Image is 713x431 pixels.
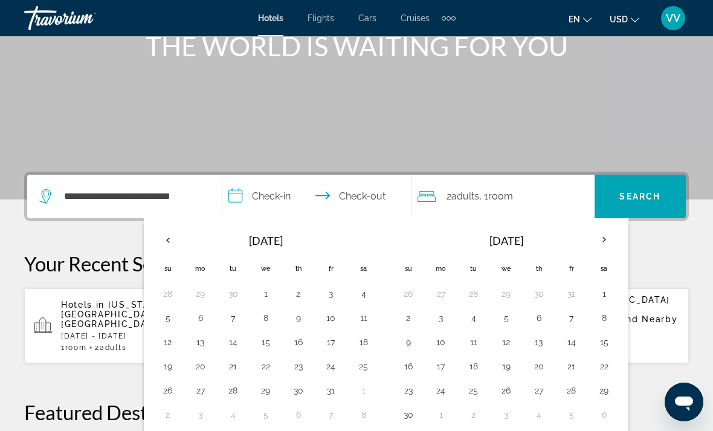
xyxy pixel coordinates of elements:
button: Previous month [152,226,184,254]
button: Hotels in [US_STATE], [GEOGRAPHIC_DATA], [GEOGRAPHIC_DATA][DATE] - [DATE]1Room2Adults [24,288,237,364]
button: Travelers: 2 adults, 0 children [411,175,595,218]
span: Flights [308,13,334,23]
button: Change currency [610,10,639,28]
button: Day 4 [354,285,373,302]
button: Extra navigation items [442,8,456,28]
span: 1 [61,343,86,352]
button: Day 3 [497,406,516,423]
button: Day 27 [431,285,451,302]
button: Day 7 [224,309,243,326]
button: Day 18 [464,358,483,375]
button: Day 29 [497,285,516,302]
iframe: Кнопка запуска окна обмена сообщениями [665,383,703,421]
button: Day 26 [158,382,178,399]
button: Day 6 [191,309,210,326]
button: Day 28 [464,285,483,302]
button: Day 30 [399,406,418,423]
button: Day 25 [354,358,373,375]
a: Travorium [24,2,145,34]
button: Day 2 [289,285,308,302]
button: Day 18 [354,334,373,351]
button: Day 24 [321,358,341,375]
span: 2 [447,188,479,205]
button: User Menu [657,5,689,31]
button: Day 9 [399,334,418,351]
button: Day 30 [529,285,549,302]
button: Day 30 [224,285,243,302]
h1: THE WORLD IS WAITING FOR YOU [130,30,583,62]
button: Day 28 [224,382,243,399]
button: Day 7 [562,309,581,326]
span: Room [65,343,87,352]
button: Day 2 [464,406,483,423]
span: Adults [100,343,126,352]
button: Day 29 [256,382,276,399]
button: Day 22 [595,358,614,375]
button: Day 4 [529,406,549,423]
button: Day 6 [529,309,549,326]
button: Day 28 [562,382,581,399]
button: Day 13 [529,334,549,351]
span: en [569,15,580,24]
button: Day 31 [562,285,581,302]
button: Change language [569,10,592,28]
button: Day 1 [256,285,276,302]
button: Day 26 [399,285,418,302]
button: Day 29 [595,382,614,399]
button: Day 26 [497,382,516,399]
button: Day 29 [191,285,210,302]
span: USD [610,15,628,24]
h2: Featured Destinations [24,400,689,424]
button: Day 21 [224,358,243,375]
button: Day 16 [399,358,418,375]
button: Day 17 [431,358,451,375]
button: Day 23 [399,382,418,399]
button: Day 5 [497,309,516,326]
th: [DATE] [184,226,347,255]
button: Day 1 [595,285,614,302]
button: Day 20 [529,358,549,375]
button: Day 1 [431,406,451,423]
button: Day 14 [224,334,243,351]
button: Day 10 [431,334,451,351]
span: Room [488,190,513,202]
button: Day 24 [431,382,451,399]
a: Cruises [401,13,430,23]
button: Check in and out dates [222,175,411,218]
button: Day 10 [321,309,341,326]
button: Day 19 [497,358,516,375]
button: Day 28 [158,285,178,302]
button: Day 3 [431,309,451,326]
button: Day 25 [464,382,483,399]
button: Day 14 [562,334,581,351]
p: Your Recent Searches [24,251,689,276]
span: Search [619,192,660,201]
button: Day 17 [321,334,341,351]
button: Day 3 [191,406,210,423]
button: Day 5 [562,406,581,423]
span: 2 [95,343,126,352]
button: Day 20 [191,358,210,375]
button: Day 30 [289,382,308,399]
button: Day 23 [289,358,308,375]
a: Hotels [258,13,283,23]
button: Day 4 [224,406,243,423]
span: [US_STATE], [GEOGRAPHIC_DATA], [GEOGRAPHIC_DATA] [61,300,167,329]
span: Adults [451,190,479,202]
button: Day 27 [191,382,210,399]
button: Day 16 [289,334,308,351]
button: Day 5 [256,406,276,423]
button: Day 8 [354,406,373,423]
button: Day 12 [497,334,516,351]
button: Day 15 [595,334,614,351]
button: Day 8 [595,309,614,326]
button: Day 13 [191,334,210,351]
button: Day 2 [158,406,178,423]
a: Cars [358,13,376,23]
button: Day 22 [256,358,276,375]
div: Search widget [27,175,686,218]
button: Day 8 [256,309,276,326]
button: Day 9 [289,309,308,326]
